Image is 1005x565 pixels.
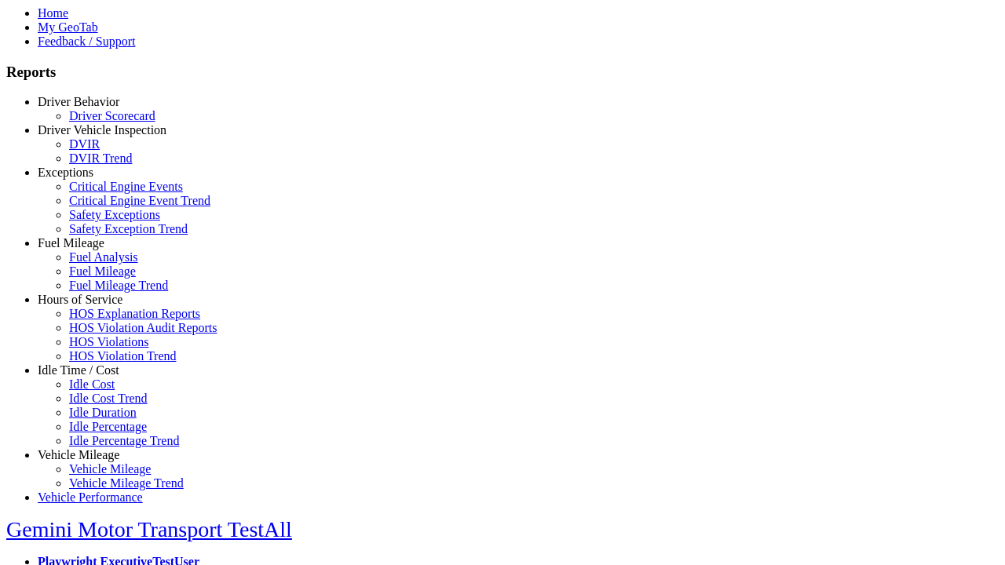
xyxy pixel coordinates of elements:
a: Driver Behavior [38,95,119,108]
a: HOS Violation Audit Reports [69,321,217,334]
a: HOS Violation Trend [69,349,177,363]
a: DVIR [69,137,100,151]
a: Idle Cost [69,377,115,391]
a: Fuel Mileage [69,264,136,278]
a: Feedback / Support [38,35,135,48]
a: Idle Percentage [69,420,147,433]
a: Critical Engine Event Trend [69,194,210,207]
a: Idle Cost Trend [69,392,148,405]
a: Idle Duration [69,406,137,419]
a: Idle Percentage Trend [69,434,179,447]
a: Vehicle Performance [38,490,143,504]
a: Exceptions [38,166,93,179]
a: Safety Exceptions [69,208,160,221]
a: Hours of Service [38,293,122,306]
a: HOS Explanation Reports [69,307,200,320]
a: Idle Time / Cost [38,363,119,377]
h3: Reports [6,64,999,81]
a: Vehicle Mileage Trend [69,476,184,490]
a: Safety Exception Trend [69,222,188,235]
a: Vehicle Mileage [69,462,151,476]
a: Driver Vehicle Inspection [38,123,166,137]
a: Vehicle Mileage [38,448,119,461]
a: DVIR Trend [69,151,132,165]
a: Critical Engine Events [69,180,183,193]
a: Fuel Mileage Trend [69,279,168,292]
a: Fuel Analysis [69,250,138,264]
a: My GeoTab [38,20,98,34]
a: Gemini Motor Transport TestAll [6,517,292,541]
a: HOS Violations [69,335,148,348]
a: Driver Scorecard [69,109,155,122]
a: Fuel Mileage [38,236,104,250]
a: Home [38,6,68,20]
